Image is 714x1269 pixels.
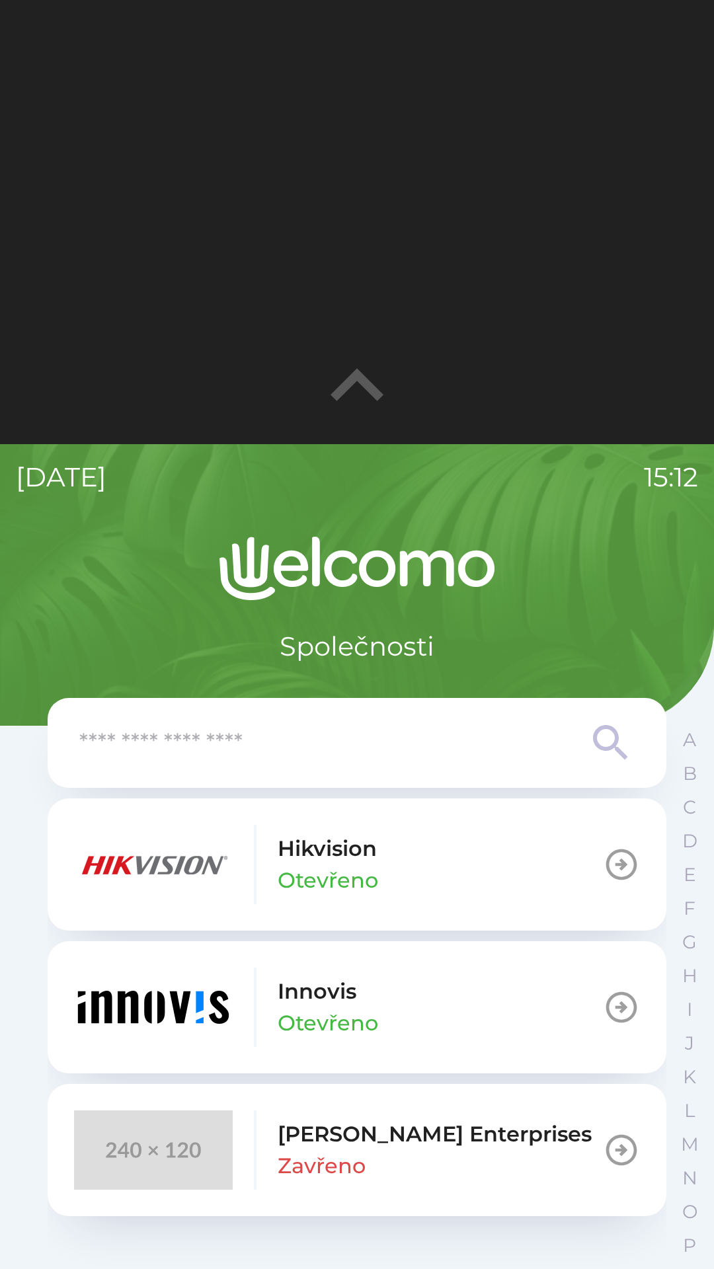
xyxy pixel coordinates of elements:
[673,1026,706,1060] button: J
[673,1195,706,1229] button: O
[673,1094,706,1128] button: L
[683,762,697,785] p: B
[673,1229,706,1262] button: P
[683,1234,696,1257] p: P
[48,537,666,600] img: Logo
[74,1110,233,1190] img: 240x120
[673,824,706,858] button: D
[683,1065,696,1089] p: K
[673,1161,706,1195] button: N
[673,959,706,993] button: H
[278,1118,592,1150] p: [PERSON_NAME] Enterprises
[278,833,377,865] p: Hikvision
[684,863,696,886] p: E
[74,825,233,904] img: f2158124-88a9-4a5e-9c63-4f3e72dd804a.png
[687,998,692,1021] p: I
[683,728,696,751] p: A
[673,723,706,757] button: A
[682,964,697,987] p: H
[673,993,706,1026] button: I
[278,976,356,1007] p: Innovis
[673,790,706,824] button: C
[684,897,695,920] p: F
[48,1084,666,1216] button: [PERSON_NAME] EnterprisesZavřeno
[682,1200,697,1223] p: O
[280,627,434,666] p: Společnosti
[685,1032,694,1055] p: J
[673,892,706,925] button: F
[673,858,706,892] button: E
[278,1007,378,1039] p: Otevřeno
[16,457,106,497] p: [DATE]
[682,829,697,853] p: D
[682,1167,697,1190] p: N
[278,1150,366,1182] p: Zavřeno
[673,1128,706,1161] button: M
[644,457,698,497] p: 15:12
[74,968,233,1047] img: e7730186-ed2b-42de-8146-b93b67ad584c.png
[48,941,666,1073] button: InnovisOtevřeno
[673,925,706,959] button: G
[48,798,666,931] button: HikvisionOtevřeno
[684,1099,695,1122] p: L
[682,931,697,954] p: G
[683,796,696,819] p: C
[673,757,706,790] button: B
[278,865,378,896] p: Otevřeno
[681,1133,699,1156] p: M
[673,1060,706,1094] button: K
